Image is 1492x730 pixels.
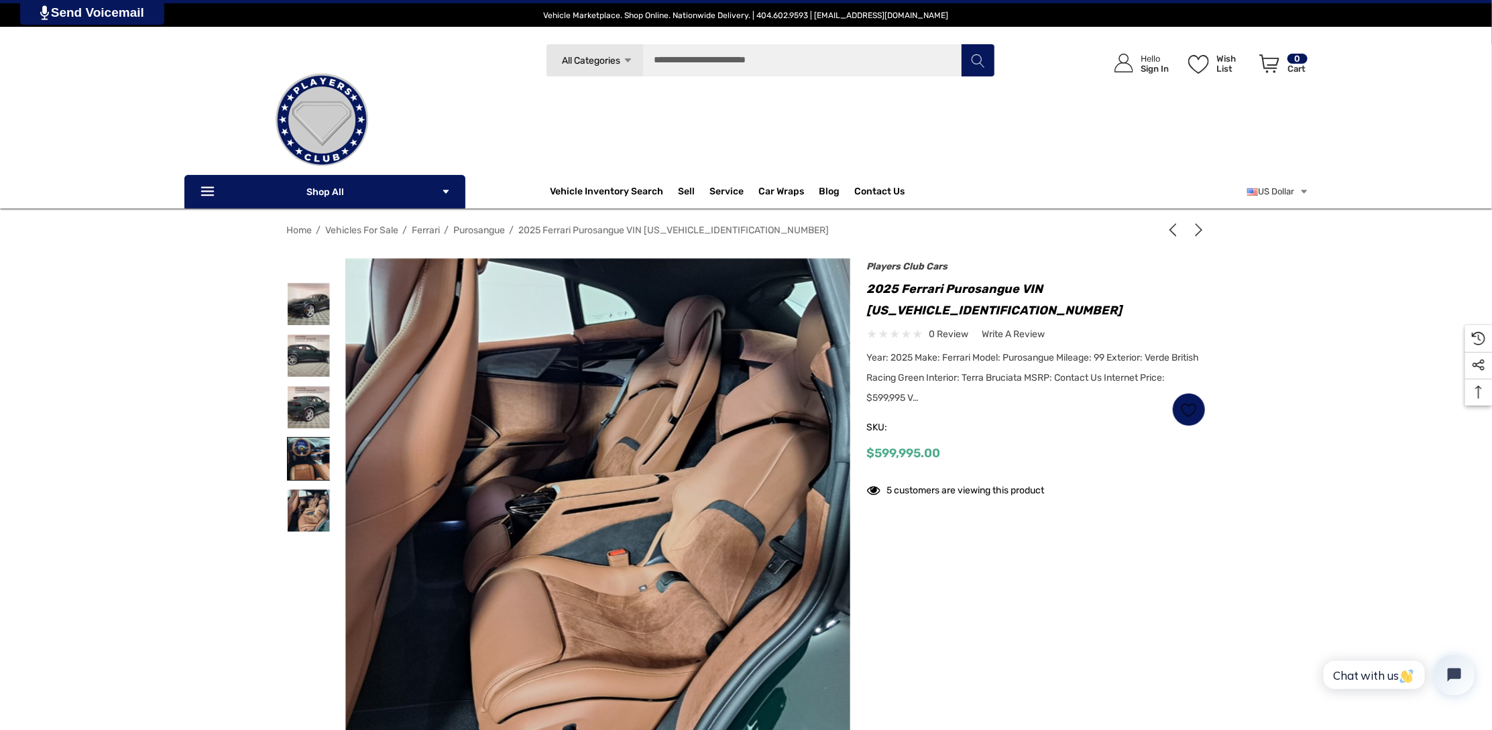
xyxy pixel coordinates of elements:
p: Shop All [184,175,465,208]
div: 5 customers are viewing this product [867,478,1045,499]
span: Vehicle Marketplace. Shop Online. Nationwide Delivery. | 404.602.9593 | [EMAIL_ADDRESS][DOMAIN_NAME] [544,11,949,20]
a: All Categories Icon Arrow Down Icon Arrow Up [546,44,643,77]
button: Search [961,44,994,77]
img: For Sale: 2025 Ferrari Purosangue VIN ZSG06VTA9S0319580 [288,283,330,325]
span: Year: 2025 Make: Ferrari Model: Purosangue Mileage: 99 Exterior: Verde British Racing Green Inter... [867,352,1200,404]
p: Sign In [1141,64,1169,74]
p: Wish List [1216,54,1252,74]
a: Purosangue [454,225,506,236]
p: Hello [1141,54,1169,64]
img: PjwhLS0gR2VuZXJhdG9yOiBHcmF2aXQuaW8gLS0+PHN2ZyB4bWxucz0iaHR0cDovL3d3dy53My5vcmcvMjAwMC9zdmciIHhtb... [40,5,49,20]
svg: Social Media [1472,359,1485,372]
a: Wish List [1172,393,1206,426]
a: Write a Review [982,326,1045,343]
img: For Sale: 2025 Ferrari Purosangue VIN ZSG06VTA9S0319580 [288,489,330,532]
p: 0 [1287,54,1308,64]
a: Vehicles For Sale [326,225,399,236]
img: For Sale: 2025 Ferrari Purosangue VIN ZSG06VTA9S0319580 [288,386,330,428]
span: Write a Review [982,328,1045,341]
nav: Breadcrumb [287,219,1206,242]
span: All Categories [562,55,620,66]
a: Contact Us [854,186,905,200]
a: Cart with 0 items [1253,40,1309,93]
svg: Wish List [1181,402,1196,418]
h1: 2025 Ferrari Purosangue VIN [US_VEHICLE_IDENTIFICATION_NUMBER] [867,278,1206,321]
p: Cart [1287,64,1308,74]
a: Vehicle Inventory Search [550,186,663,200]
img: For Sale: 2025 Ferrari Purosangue VIN ZSG06VTA9S0319580 [288,438,330,480]
span: SKU: [867,418,934,437]
a: Next [1187,223,1206,237]
svg: Top [1465,385,1492,399]
a: USD [1247,178,1309,205]
a: Car Wraps [758,178,819,205]
svg: Icon Arrow Down [623,56,633,66]
svg: Icon Line [199,184,219,200]
a: Home [287,225,312,236]
span: Sell [678,186,695,200]
a: Wish List Wish List [1182,40,1253,86]
a: Service [709,186,744,200]
svg: Wish List [1188,55,1209,74]
svg: Icon User Account [1114,54,1133,72]
span: Car Wraps [758,186,804,200]
a: 2025 Ferrari Purosangue VIN [US_VEHICLE_IDENTIFICATION_NUMBER] [519,225,829,236]
span: 0 review [929,326,969,343]
img: Players Club | Cars For Sale [255,53,389,187]
svg: Recently Viewed [1472,332,1485,345]
img: For Sale: 2025 Ferrari Purosangue VIN ZSG06VTA9S0319580 [288,334,330,377]
span: $599,995.00 [867,446,941,461]
a: Sign in [1099,40,1175,86]
a: Blog [819,186,840,200]
svg: Review Your Cart [1259,54,1279,73]
a: Players Club Cars [867,261,948,272]
svg: Icon Arrow Down [441,187,451,196]
iframe: Tidio Chat [1309,644,1486,707]
a: Previous [1166,223,1185,237]
a: Ferrari [412,225,441,236]
a: Sell [678,178,709,205]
